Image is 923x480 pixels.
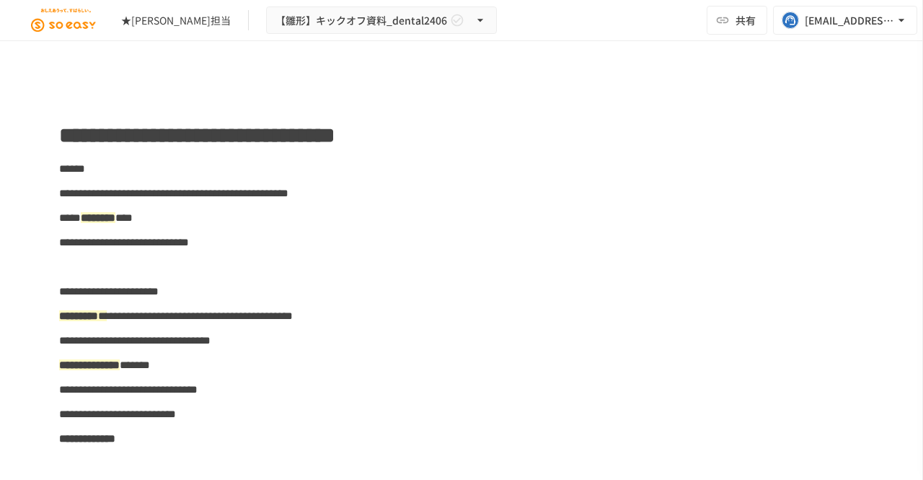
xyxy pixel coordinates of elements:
[17,9,110,32] img: JEGjsIKIkXC9kHzRN7titGGb0UF19Vi83cQ0mCQ5DuX
[275,12,447,30] span: 【雛形】キックオフ資料_dental2406
[707,6,767,35] button: 共有
[805,12,894,30] div: [EMAIL_ADDRESS][DOMAIN_NAME]
[736,12,756,28] span: 共有
[266,6,497,35] button: 【雛形】キックオフ資料_dental2406
[121,13,231,28] div: ★[PERSON_NAME]担当
[773,6,917,35] button: [EMAIL_ADDRESS][DOMAIN_NAME]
